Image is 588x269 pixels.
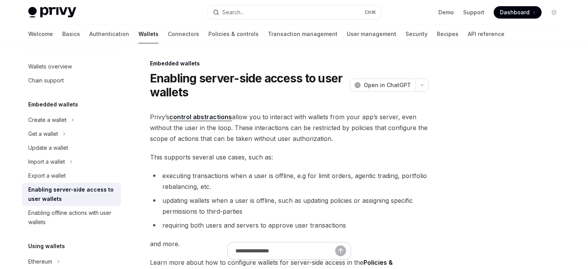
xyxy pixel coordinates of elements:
a: Wallets overview [22,60,121,74]
h5: Embedded wallets [28,100,78,109]
li: updating wallets when a user is offline, such as updating policies or assigning specific permissi... [150,195,429,217]
a: Authentication [89,25,129,43]
a: Security [406,25,428,43]
button: Toggle dark mode [548,6,560,19]
a: Transaction management [268,25,337,43]
a: Basics [62,25,80,43]
a: control abstractions [169,113,232,121]
a: Welcome [28,25,53,43]
a: Update a wallet [22,141,121,155]
div: Ethereum [28,257,52,266]
h5: Using wallets [28,242,65,251]
a: Dashboard [494,6,542,19]
span: Dashboard [500,9,530,16]
div: Export a wallet [28,171,66,180]
a: Recipes [437,25,458,43]
div: Wallets overview [28,62,72,71]
span: and more. [150,238,429,249]
div: Enabling offline actions with user wallets [28,208,116,227]
a: Demo [438,9,454,16]
a: Enabling offline actions with user wallets [22,206,121,229]
a: Chain support [22,74,121,87]
div: Create a wallet [28,115,66,125]
span: This supports several use cases, such as: [150,152,429,163]
button: Send message [335,245,346,256]
a: User management [347,25,396,43]
div: Search... [222,8,244,17]
button: Search...CtrlK [208,5,381,19]
div: Enabling server-side access to user wallets [28,185,116,204]
div: Import a wallet [28,157,65,166]
a: Connectors [168,25,199,43]
span: Open in ChatGPT [364,81,411,89]
h1: Enabling server-side access to user wallets [150,71,346,99]
li: requiring both users and servers to approve user transactions [150,220,429,231]
div: Chain support [28,76,64,85]
div: Get a wallet [28,129,58,139]
a: Enabling server-side access to user wallets [22,183,121,206]
div: Update a wallet [28,143,68,152]
button: Open in ChatGPT [349,79,416,92]
a: Policies & controls [208,25,259,43]
li: executing transactions when a user is offline, e.g for limit orders, agentic trading, portfolio r... [150,170,429,192]
a: Wallets [138,25,159,43]
div: Embedded wallets [150,60,429,67]
img: light logo [28,7,76,18]
a: Support [463,9,484,16]
a: API reference [468,25,504,43]
a: Export a wallet [22,169,121,183]
span: Ctrl K [365,9,376,15]
span: Privy’s allow you to interact with wallets from your app’s server, even without the user in the l... [150,111,429,144]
